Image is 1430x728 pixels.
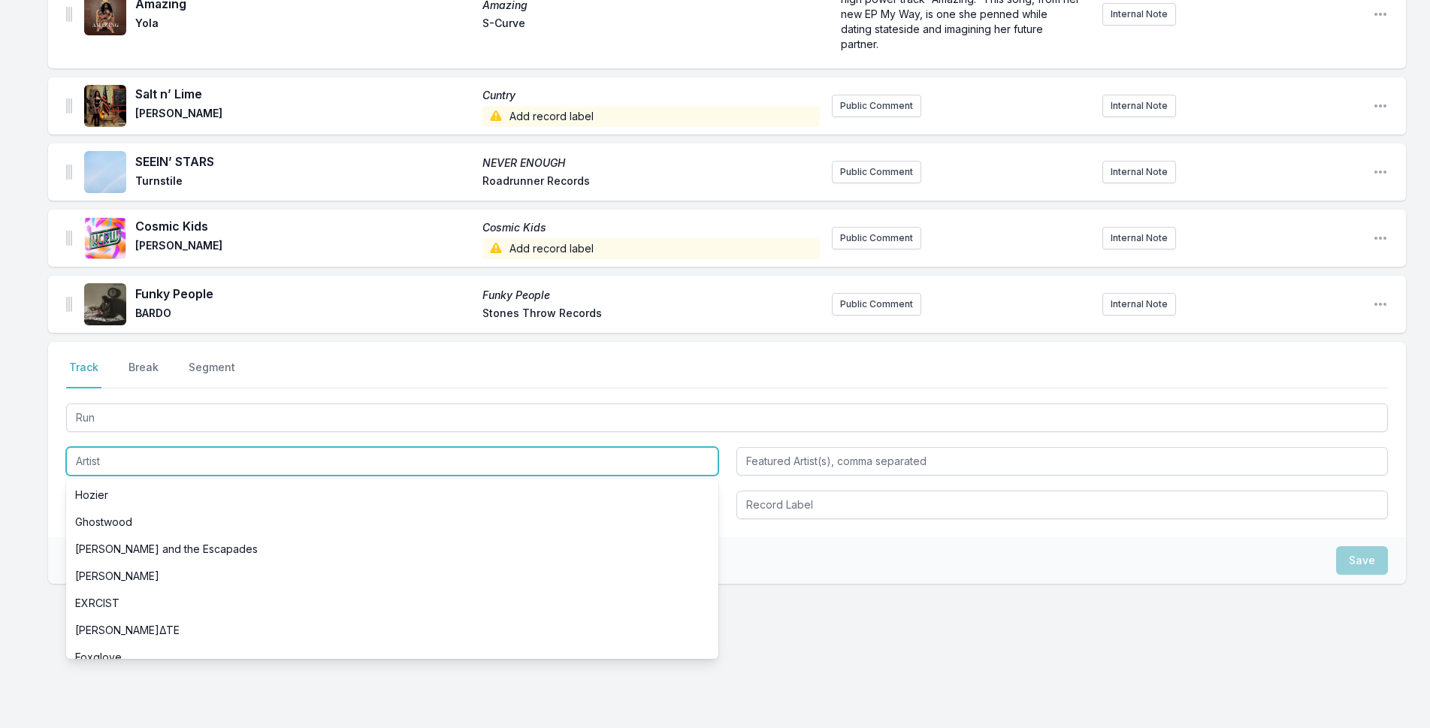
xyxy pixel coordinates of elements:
[66,536,718,563] li: [PERSON_NAME] and the Escapades
[1102,293,1176,316] button: Internal Note
[1102,161,1176,183] button: Internal Note
[135,174,473,192] span: Turnstile
[135,238,473,259] span: [PERSON_NAME]
[736,447,1389,476] input: Featured Artist(s), comma separated
[66,360,101,388] button: Track
[482,174,821,192] span: Roadrunner Records
[1102,3,1176,26] button: Internal Note
[1373,98,1388,113] button: Open playlist item options
[66,231,72,246] img: Drag Handle
[66,482,718,509] li: Hozier
[66,7,72,22] img: Drag Handle
[66,563,718,590] li: [PERSON_NAME]
[135,285,473,303] span: Funky People
[135,306,473,324] span: BARDO
[482,288,821,303] span: Funky People
[1373,7,1388,22] button: Open playlist item options
[66,644,718,671] li: Foxglove
[832,227,921,249] button: Public Comment
[84,283,126,325] img: Funky People
[135,85,473,103] span: Salt n’ Lime
[66,617,718,644] li: [PERSON_NAME]∆TE
[832,161,921,183] button: Public Comment
[1336,546,1388,575] button: Save
[482,220,821,235] span: Cosmic Kids
[482,156,821,171] span: NEVER ENOUGH
[1373,231,1388,246] button: Open playlist item options
[482,88,821,103] span: Cuntry
[1373,297,1388,312] button: Open playlist item options
[736,491,1389,519] input: Record Label
[135,153,473,171] span: SEEIN’ STARS
[1102,95,1176,117] button: Internal Note
[66,447,718,476] input: Artist
[84,151,126,193] img: NEVER ENOUGH
[66,165,72,180] img: Drag Handle
[482,306,821,324] span: Stones Throw Records
[84,85,126,127] img: Cuntry
[125,360,162,388] button: Break
[832,95,921,117] button: Public Comment
[1102,227,1176,249] button: Internal Note
[66,403,1388,432] input: Track Title
[1373,165,1388,180] button: Open playlist item options
[84,217,126,259] img: Cosmic Kids
[482,16,821,34] span: S-Curve
[66,297,72,312] img: Drag Handle
[135,106,473,127] span: [PERSON_NAME]
[482,106,821,127] span: Add record label
[186,360,238,388] button: Segment
[66,98,72,113] img: Drag Handle
[482,238,821,259] span: Add record label
[135,217,473,235] span: Cosmic Kids
[832,293,921,316] button: Public Comment
[135,16,473,34] span: Yola
[66,590,718,617] li: EXRCIST
[66,509,718,536] li: Ghostwood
